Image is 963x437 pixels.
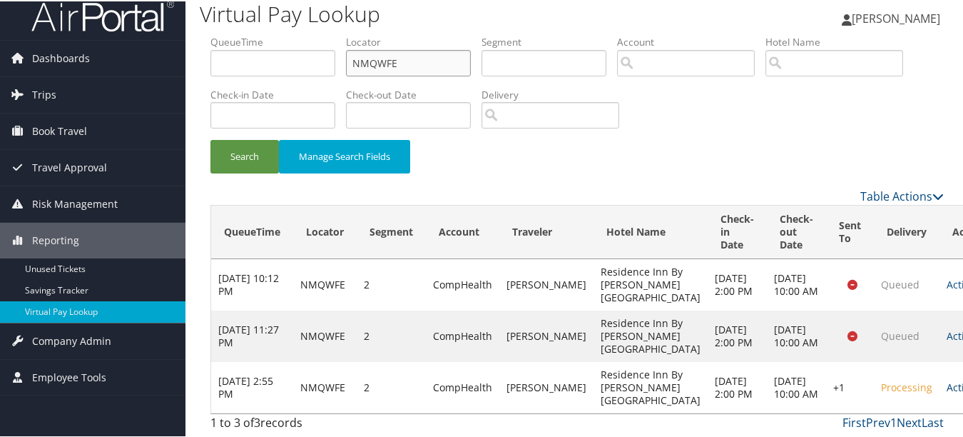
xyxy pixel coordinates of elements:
a: First [842,413,866,429]
td: +1 [826,361,874,412]
span: [PERSON_NAME] [852,9,940,25]
td: Residence Inn By [PERSON_NAME][GEOGRAPHIC_DATA] [593,361,708,412]
span: Reporting [32,221,79,257]
span: Processing [881,379,932,393]
th: Locator: activate to sort column ascending [293,204,357,258]
th: Check-out Date: activate to sort column ascending [767,204,826,258]
a: Prev [866,413,890,429]
td: 2 [357,309,426,361]
a: Table Actions [860,187,944,203]
span: Queued [881,276,919,290]
td: [DATE] 11:27 PM [211,309,293,361]
th: Delivery: activate to sort column ascending [874,204,939,258]
td: [DATE] 2:00 PM [708,258,767,309]
span: Travel Approval [32,149,107,184]
td: [DATE] 2:55 PM [211,361,293,412]
td: 2 [357,258,426,309]
label: Account [617,34,765,48]
button: Search [210,139,279,172]
td: [DATE] 10:00 AM [767,258,826,309]
td: [PERSON_NAME] [499,258,593,309]
span: Dashboards [32,39,90,75]
span: Trips [32,76,56,111]
label: Hotel Name [765,34,914,48]
span: Book Travel [32,112,87,148]
th: Account: activate to sort column descending [426,204,499,258]
span: 3 [254,413,260,429]
label: QueueTime [210,34,346,48]
td: [DATE] 10:00 AM [767,361,826,412]
a: 1 [890,413,897,429]
td: NMQWFE [293,309,357,361]
div: 1 to 3 of records [210,413,378,437]
th: Segment: activate to sort column ascending [357,204,426,258]
td: [PERSON_NAME] [499,361,593,412]
label: Check-out Date [346,86,481,101]
th: Check-in Date: activate to sort column ascending [708,204,767,258]
label: Segment [481,34,617,48]
th: QueueTime: activate to sort column ascending [211,204,293,258]
td: [DATE] 10:00 AM [767,309,826,361]
td: NMQWFE [293,361,357,412]
label: Check-in Date [210,86,346,101]
th: Sent To: activate to sort column ascending [826,204,874,258]
td: Residence Inn By [PERSON_NAME][GEOGRAPHIC_DATA] [593,309,708,361]
button: Manage Search Fields [279,139,410,172]
span: Company Admin [32,322,111,358]
td: CompHealth [426,258,499,309]
td: CompHealth [426,361,499,412]
td: [DATE] 2:00 PM [708,361,767,412]
a: Next [897,413,922,429]
span: Employee Tools [32,358,106,394]
label: Delivery [481,86,630,101]
th: Hotel Name: activate to sort column ascending [593,204,708,258]
a: Last [922,413,944,429]
td: [DATE] 2:00 PM [708,309,767,361]
th: Traveler: activate to sort column ascending [499,204,593,258]
span: Queued [881,328,919,341]
td: [PERSON_NAME] [499,309,593,361]
td: 2 [357,361,426,412]
td: CompHealth [426,309,499,361]
span: Risk Management [32,185,118,221]
label: Locator [346,34,481,48]
td: NMQWFE [293,258,357,309]
td: Residence Inn By [PERSON_NAME][GEOGRAPHIC_DATA] [593,258,708,309]
td: [DATE] 10:12 PM [211,258,293,309]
